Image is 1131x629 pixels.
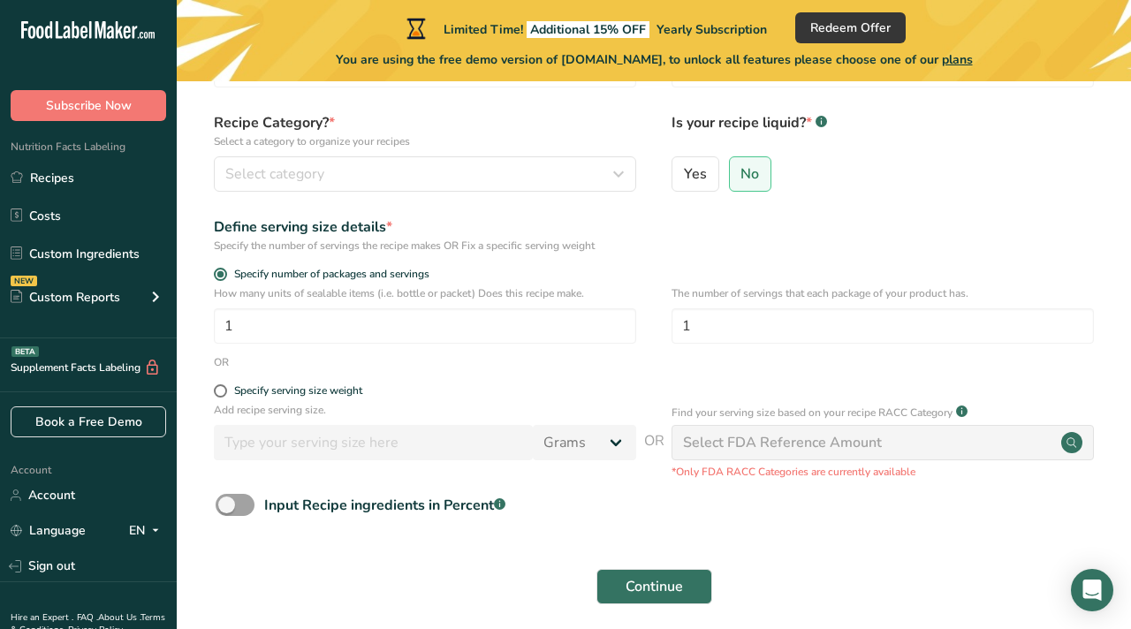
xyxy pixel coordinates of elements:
[214,133,636,149] p: Select a category to organize your recipes
[11,406,166,437] a: Book a Free Demo
[77,611,98,624] a: FAQ .
[11,346,39,357] div: BETA
[129,520,166,542] div: EN
[672,464,1094,480] p: *Only FDA RACC Categories are currently available
[740,165,759,183] span: No
[684,165,707,183] span: Yes
[225,163,324,185] span: Select category
[683,432,882,453] div: Select FDA Reference Amount
[98,611,140,624] a: About Us .
[810,19,891,37] span: Redeem Offer
[795,12,906,43] button: Redeem Offer
[403,18,767,39] div: Limited Time!
[626,576,683,597] span: Continue
[336,50,973,69] span: You are using the free demo version of [DOMAIN_NAME], to unlock all features please choose one of...
[11,90,166,121] button: Subscribe Now
[644,430,664,480] span: OR
[942,51,973,68] span: plans
[214,216,636,238] div: Define serving size details
[672,285,1094,301] p: The number of servings that each package of your product has.
[11,515,86,546] a: Language
[1071,569,1113,611] div: Open Intercom Messenger
[214,402,636,418] p: Add recipe serving size.
[11,611,73,624] a: Hire an Expert .
[227,268,429,281] span: Specify number of packages and servings
[264,495,505,516] div: Input Recipe ingredients in Percent
[214,238,636,254] div: Specify the number of servings the recipe makes OR Fix a specific serving weight
[657,21,767,38] span: Yearly Subscription
[214,354,229,370] div: OR
[11,288,120,307] div: Custom Reports
[214,425,533,460] input: Type your serving size here
[596,569,712,604] button: Continue
[11,276,37,286] div: NEW
[214,285,636,301] p: How many units of sealable items (i.e. bottle or packet) Does this recipe make.
[527,21,649,38] span: Additional 15% OFF
[46,96,132,115] span: Subscribe Now
[672,112,1094,149] label: Is your recipe liquid?
[234,384,362,398] div: Specify serving size weight
[214,156,636,192] button: Select category
[214,112,636,149] label: Recipe Category?
[672,405,953,421] p: Find your serving size based on your recipe RACC Category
